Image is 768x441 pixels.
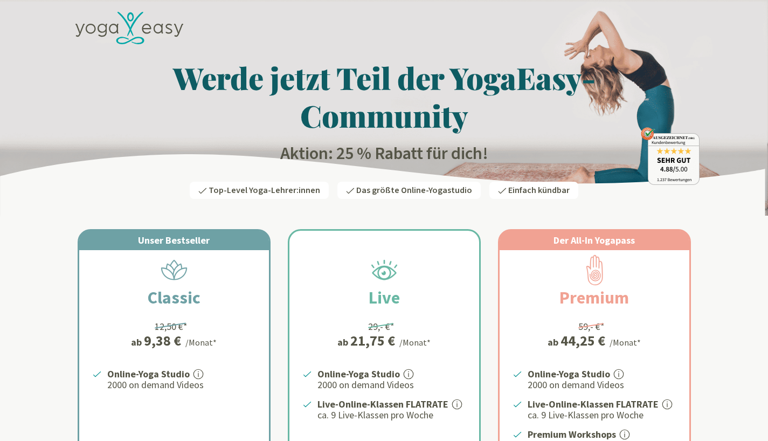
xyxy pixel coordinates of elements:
[185,336,217,349] div: /Monat*
[138,234,210,246] span: Unser Bestseller
[528,398,659,410] strong: Live-Online-Klassen FLATRATE
[69,143,700,164] h2: Aktion: 25 % Rabatt für dich!
[131,335,144,349] span: ab
[528,378,676,391] p: 2000 on demand Videos
[399,336,431,349] div: /Monat*
[69,59,700,134] h1: Werde jetzt Teil der YogaEasy-Community
[610,336,641,349] div: /Monat*
[337,335,350,349] span: ab
[528,409,676,422] p: ca. 9 Live-Klassen pro Woche
[317,409,466,422] p: ca. 9 Live-Klassen pro Woche
[107,368,190,380] strong: Online-Yoga Studio
[356,184,472,196] span: Das größte Online-Yogastudio
[107,378,256,391] p: 2000 on demand Videos
[144,334,181,348] div: 9,38 €
[317,368,400,380] strong: Online-Yoga Studio
[534,285,655,311] h2: Premium
[553,234,635,246] span: Der All-In Yogapass
[368,319,395,334] div: 29,- €*
[155,319,188,334] div: 12,50 €*
[548,335,561,349] span: ab
[122,285,226,311] h2: Classic
[317,378,466,391] p: 2000 on demand Videos
[578,319,605,334] div: 59,- €*
[350,334,395,348] div: 21,75 €
[209,184,320,196] span: Top-Level Yoga-Lehrer:innen
[508,184,570,196] span: Einfach kündbar
[343,285,426,311] h2: Live
[561,334,605,348] div: 44,25 €
[317,398,448,410] strong: Live-Online-Klassen FLATRATE
[528,428,616,440] strong: Premium Workshops
[641,127,700,185] img: ausgezeichnet_badge.png
[528,368,610,380] strong: Online-Yoga Studio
